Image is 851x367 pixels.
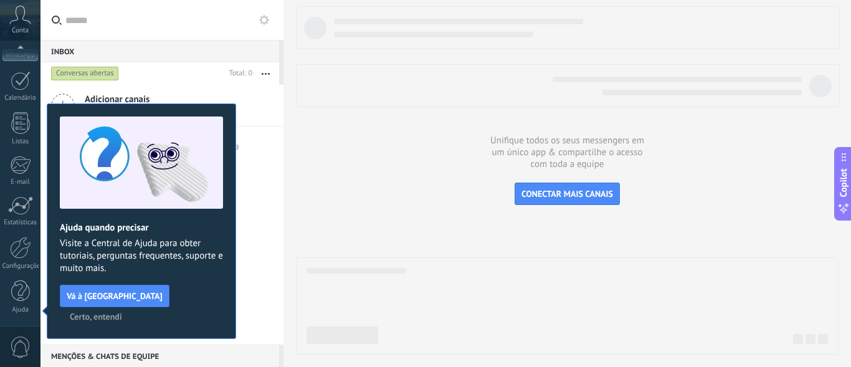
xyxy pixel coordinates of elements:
[40,40,279,62] div: Inbox
[64,307,128,326] button: Certo, entendi
[224,67,252,80] div: Total: 0
[12,27,29,35] span: Conta
[2,138,39,146] div: Listas
[60,222,223,234] h2: Ajuda quando precisar
[2,178,39,186] div: E-mail
[521,188,613,199] span: CONECTAR MAIS CANAIS
[2,306,39,314] div: Ajuda
[70,312,122,321] span: Certo, entendi
[60,237,223,275] span: Visite a Central de Ajuda para obter tutoriais, perguntas frequentes, suporte e muito mais.
[515,183,620,205] button: CONECTAR MAIS CANAIS
[837,168,850,197] span: Copilot
[60,285,169,307] button: Vá à [GEOGRAPHIC_DATA]
[40,345,279,367] div: Menções & Chats de equipe
[51,66,119,81] div: Conversas abertas
[2,219,39,227] div: Estatísticas
[2,262,39,270] div: Configurações
[85,93,229,105] span: Adicionar canais
[67,292,163,300] span: Vá à [GEOGRAPHIC_DATA]
[2,94,39,102] div: Calendário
